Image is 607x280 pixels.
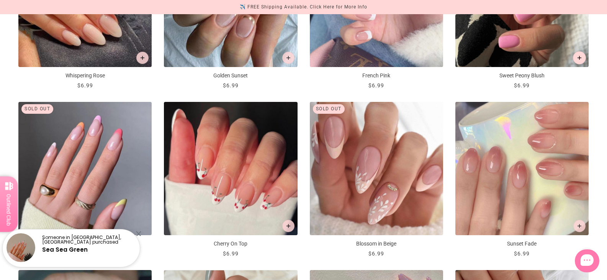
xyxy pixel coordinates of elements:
a: Sunset Fade [455,102,589,258]
p: Whispering Rose [18,72,152,80]
p: Golden Sunset [164,72,297,80]
div: Sold out [313,104,345,114]
a: Sea Sea Green [42,246,88,254]
div: ✈️ FREE Shipping Available. Click Here for More Info [240,3,367,11]
button: Add to cart [573,51,586,64]
p: Blossom in Beige [310,240,443,248]
p: Sweet Peony Blush [455,72,589,80]
span: $6.99 [223,82,239,88]
p: Sunset Fade [455,240,589,248]
span: $6.99 [514,82,530,88]
button: Add to cart [136,52,149,64]
span: $6.99 [368,82,384,88]
p: Cherry On Top [164,240,297,248]
p: French Pink [310,72,443,80]
span: $6.99 [77,82,93,88]
a: Cherry On Top [164,102,297,258]
button: Add to cart [282,220,295,232]
a: Rainbow Love [18,102,152,258]
span: $6.99 [368,251,384,257]
button: Add to cart [573,220,586,232]
a: Blossom in Beige [310,102,443,258]
span: $6.99 [223,251,239,257]
div: Sold out [21,104,53,114]
p: Someone in [GEOGRAPHIC_DATA], [GEOGRAPHIC_DATA] purchased [42,235,133,244]
span: $6.99 [514,251,530,257]
button: Add to cart [282,52,295,64]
